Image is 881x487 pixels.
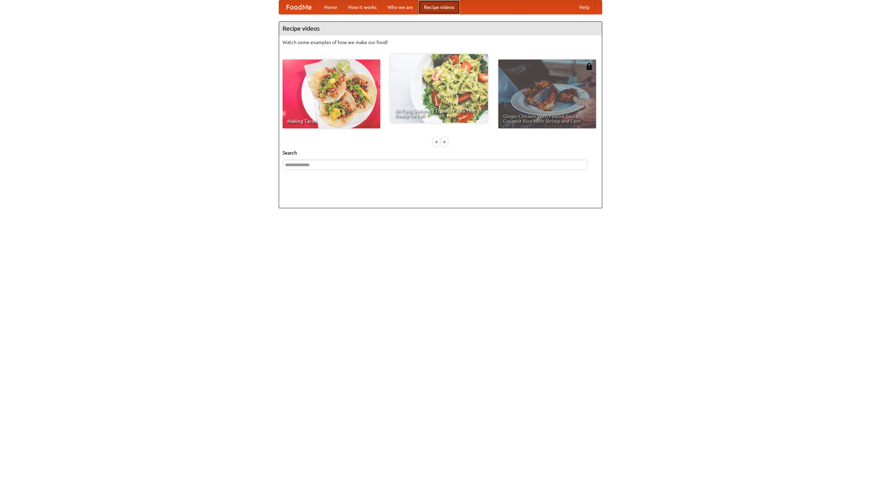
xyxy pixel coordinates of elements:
div: « [433,137,439,146]
p: Watch some examples of how we make our food! [283,39,598,46]
a: How it works [343,0,382,14]
a: FoodMe [279,0,319,14]
div: » [442,137,448,146]
a: Recipe videos [418,0,460,14]
h4: Recipe videos [279,22,602,35]
a: An Easy, Summery Tomato Pasta That's Ready for Fall [390,54,488,123]
img: 483408.png [586,63,593,70]
a: Making Tacos [283,60,380,128]
span: An Easy, Summery Tomato Pasta That's Ready for Fall [395,108,483,118]
h5: Search [283,149,598,156]
a: Who we are [382,0,418,14]
span: Making Tacos [287,119,375,124]
a: Help [574,0,595,14]
a: Home [319,0,343,14]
